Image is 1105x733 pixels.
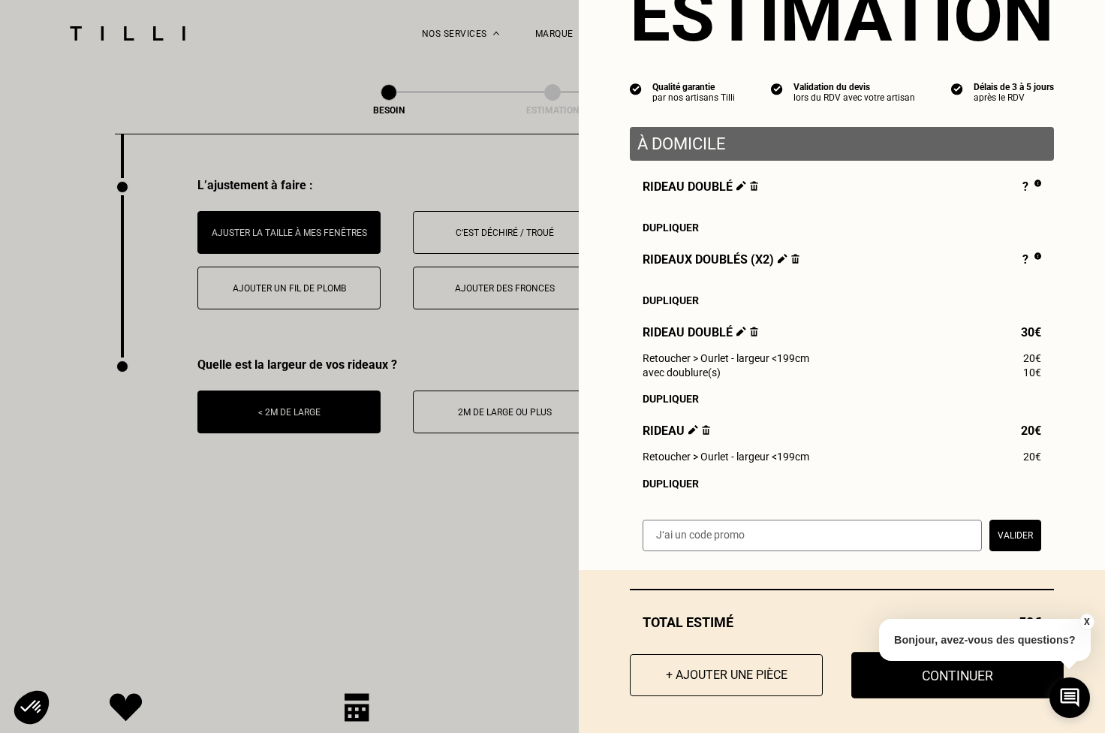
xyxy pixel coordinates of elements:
[791,254,799,264] img: Supprimer
[643,366,721,379] span: avec doublure(s)
[951,82,963,95] img: icon list info
[778,254,787,264] img: Éditer
[637,134,1046,153] p: À domicile
[652,82,735,92] div: Qualité garantie
[1023,366,1041,379] span: 10€
[771,82,783,95] img: icon list info
[643,179,758,196] span: Rideau doublé
[643,393,1041,405] div: Dupliquer
[630,654,823,696] button: + Ajouter une pièce
[643,222,1041,234] div: Dupliquer
[1023,352,1041,364] span: 20€
[652,92,735,103] div: par nos artisans Tilli
[702,425,710,435] img: Supprimer
[1034,179,1041,187] img: Pourquoi le prix est indéfini ?
[974,82,1054,92] div: Délais de 3 à 5 jours
[643,294,1041,306] div: Dupliquer
[630,82,642,95] img: icon list info
[736,327,746,336] img: Éditer
[1021,424,1041,438] span: 20€
[1023,451,1041,463] span: 20€
[1022,252,1041,269] div: ?
[643,520,982,551] input: J‘ai un code promo
[688,425,698,435] img: Éditer
[879,619,1091,661] p: Bonjour, avez-vous des questions?
[750,327,758,336] img: Supprimer
[736,181,746,191] img: Éditer
[643,252,799,269] span: Rideaux doublés (x2)
[643,352,809,364] span: Retoucher > Ourlet - largeur <199cm
[851,652,1064,698] button: Continuer
[750,181,758,191] img: Supprimer
[1034,252,1041,260] img: Pourquoi le prix est indéfini ?
[643,325,758,339] span: Rideau doublé
[1022,179,1041,196] div: ?
[643,424,710,438] span: Rideau
[1079,614,1094,630] button: X
[643,451,809,463] span: Retoucher > Ourlet - largeur <199cm
[989,520,1041,551] button: Valider
[793,82,915,92] div: Validation du devis
[1021,325,1041,339] span: 30€
[793,92,915,103] div: lors du RDV avec votre artisan
[974,92,1054,103] div: après le RDV
[630,614,1054,630] div: Total estimé
[643,478,1041,490] div: Dupliquer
